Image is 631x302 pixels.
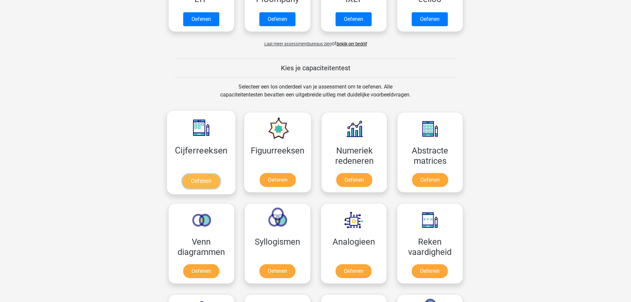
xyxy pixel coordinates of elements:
[259,12,295,26] a: Oefenen
[264,41,332,46] span: Laat meer assessmentbureaus zien
[214,83,417,107] div: Selecteer een los onderdeel van je assessment om te oefenen. Alle capaciteitentesten bevatten een...
[174,64,457,72] h5: Kies je capaciteitentest
[412,264,448,278] a: Oefenen
[163,34,468,48] div: of
[412,173,448,187] a: Oefenen
[337,41,367,46] a: Bekijk per bedrijf
[336,173,372,187] a: Oefenen
[183,264,219,278] a: Oefenen
[336,12,372,26] a: Oefenen
[260,173,296,187] a: Oefenen
[259,264,295,278] a: Oefenen
[336,264,372,278] a: Oefenen
[182,174,220,189] a: Oefenen
[412,12,448,26] a: Oefenen
[183,12,219,26] a: Oefenen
